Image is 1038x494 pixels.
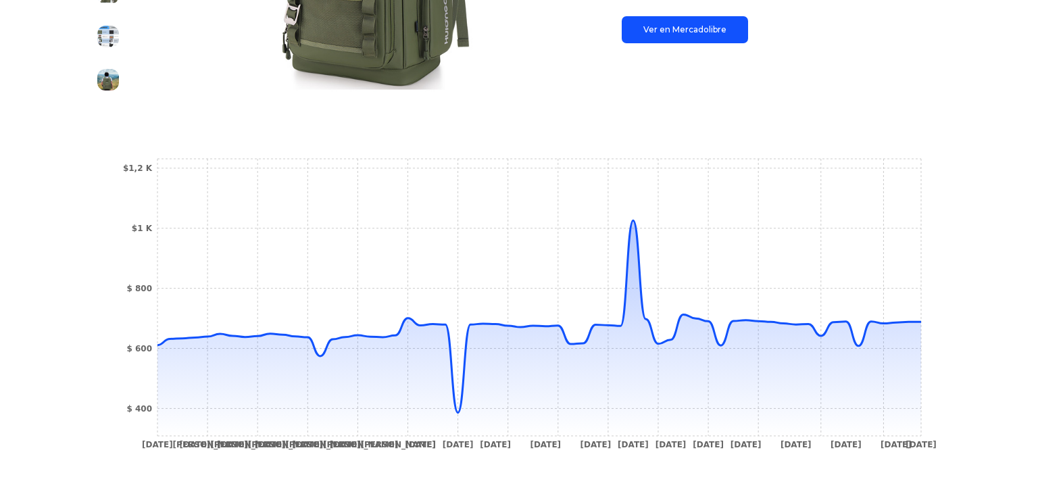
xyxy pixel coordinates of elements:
[126,284,152,293] tspan: $ 800
[622,16,748,43] a: Ver en Mercadolibre
[693,440,724,449] tspan: [DATE]
[480,440,511,449] tspan: [DATE]
[330,440,436,450] tspan: [DATE][PERSON_NAME]
[97,69,119,91] img: Hielera Mochila Portátil Enfriador Bolsa De Impermeable 30l
[97,26,119,47] img: Hielera Mochila Portátil Enfriador Bolsa De Impermeable 30l
[123,164,153,173] tspan: $1,2 K
[906,440,937,449] tspan: [DATE]
[580,440,612,449] tspan: [DATE]
[443,440,474,449] tspan: [DATE]
[132,224,153,233] tspan: $1 K
[618,440,649,449] tspan: [DATE]
[142,440,248,450] tspan: [DATE][PERSON_NAME]
[180,440,286,450] tspan: [DATE][PERSON_NAME]
[781,440,812,449] tspan: [DATE]
[126,344,152,353] tspan: $ 600
[530,440,561,449] tspan: [DATE]
[292,440,398,450] tspan: [DATE][PERSON_NAME]
[255,440,361,450] tspan: [DATE][PERSON_NAME]
[881,440,912,449] tspan: [DATE]
[405,440,436,449] tspan: [DATE]
[126,404,152,414] tspan: $ 400
[656,440,687,449] tspan: [DATE]
[731,440,762,449] tspan: [DATE]
[831,440,862,449] tspan: [DATE]
[217,440,323,450] tspan: [DATE][PERSON_NAME]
